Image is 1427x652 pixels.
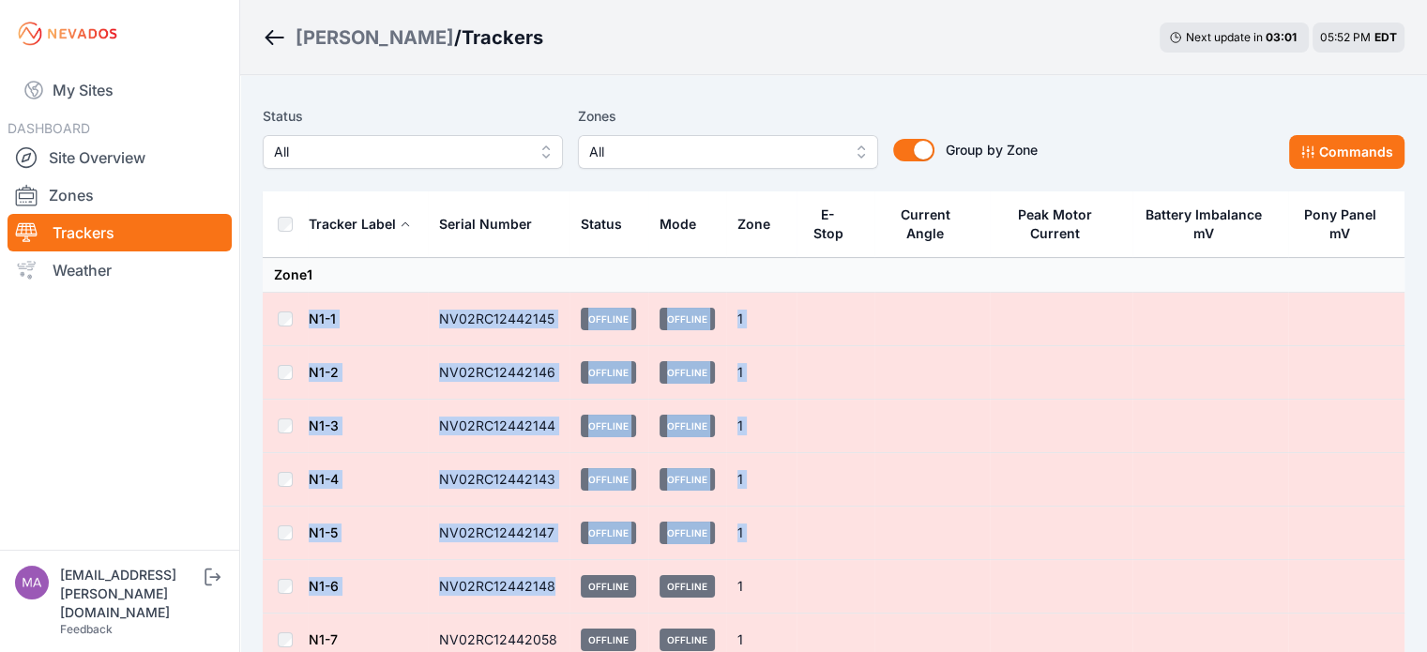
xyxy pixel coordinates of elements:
[1299,205,1380,243] div: Pony Panel mV
[660,361,715,384] span: Offline
[808,205,848,243] div: E-Stop
[428,560,569,614] td: NV02RC12442148
[581,522,636,544] span: Offline
[581,629,636,651] span: Offline
[886,192,979,256] button: Current Angle
[309,215,396,234] div: Tracker Label
[660,215,696,234] div: Mode
[1289,135,1404,169] button: Commands
[263,13,543,62] nav: Breadcrumb
[309,631,338,647] a: N1-7
[8,120,90,136] span: DASHBOARD
[60,622,113,636] a: Feedback
[581,308,636,330] span: Offline
[737,202,785,247] button: Zone
[60,566,201,622] div: [EMAIL_ADDRESS][PERSON_NAME][DOMAIN_NAME]
[428,293,569,346] td: NV02RC12442145
[428,507,569,560] td: NV02RC12442147
[439,215,532,234] div: Serial Number
[454,24,462,51] span: /
[1299,192,1393,256] button: Pony Panel mV
[1001,192,1120,256] button: Peak Motor Current
[263,258,1404,293] td: Zone 1
[1320,30,1371,44] span: 05:52 PM
[1001,205,1107,243] div: Peak Motor Current
[660,202,711,247] button: Mode
[726,346,797,400] td: 1
[8,68,232,113] a: My Sites
[309,202,411,247] button: Tracker Label
[309,578,339,594] a: N1-6
[581,215,622,234] div: Status
[578,135,878,169] button: All
[462,24,543,51] h3: Trackers
[660,415,715,437] span: Offline
[1374,30,1397,44] span: EDT
[263,105,563,128] label: Status
[1144,192,1278,256] button: Battery Imbalance mV
[726,560,797,614] td: 1
[946,142,1038,158] span: Group by Zone
[8,214,232,251] a: Trackers
[8,176,232,214] a: Zones
[660,308,715,330] span: Offline
[581,575,636,598] span: Offline
[8,139,232,176] a: Site Overview
[726,293,797,346] td: 1
[309,311,336,326] a: N1-1
[15,566,49,599] img: matt.hauck@greensparksolar.com
[726,507,797,560] td: 1
[428,400,569,453] td: NV02RC12442144
[428,453,569,507] td: NV02RC12442143
[428,346,569,400] td: NV02RC12442146
[660,468,715,491] span: Offline
[660,629,715,651] span: Offline
[660,575,715,598] span: Offline
[726,400,797,453] td: 1
[309,471,339,487] a: N1-4
[737,215,770,234] div: Zone
[309,524,338,540] a: N1-5
[263,135,563,169] button: All
[439,202,547,247] button: Serial Number
[660,522,715,544] span: Offline
[309,417,339,433] a: N1-3
[1186,30,1263,44] span: Next update in
[1144,205,1264,243] div: Battery Imbalance mV
[1266,30,1299,45] div: 03 : 01
[726,453,797,507] td: 1
[581,468,636,491] span: Offline
[886,205,965,243] div: Current Angle
[581,415,636,437] span: Offline
[296,24,454,51] a: [PERSON_NAME]
[581,202,637,247] button: Status
[808,192,863,256] button: E-Stop
[581,361,636,384] span: Offline
[309,364,339,380] a: N1-2
[8,251,232,289] a: Weather
[589,141,841,163] span: All
[15,19,120,49] img: Nevados
[578,105,878,128] label: Zones
[274,141,525,163] span: All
